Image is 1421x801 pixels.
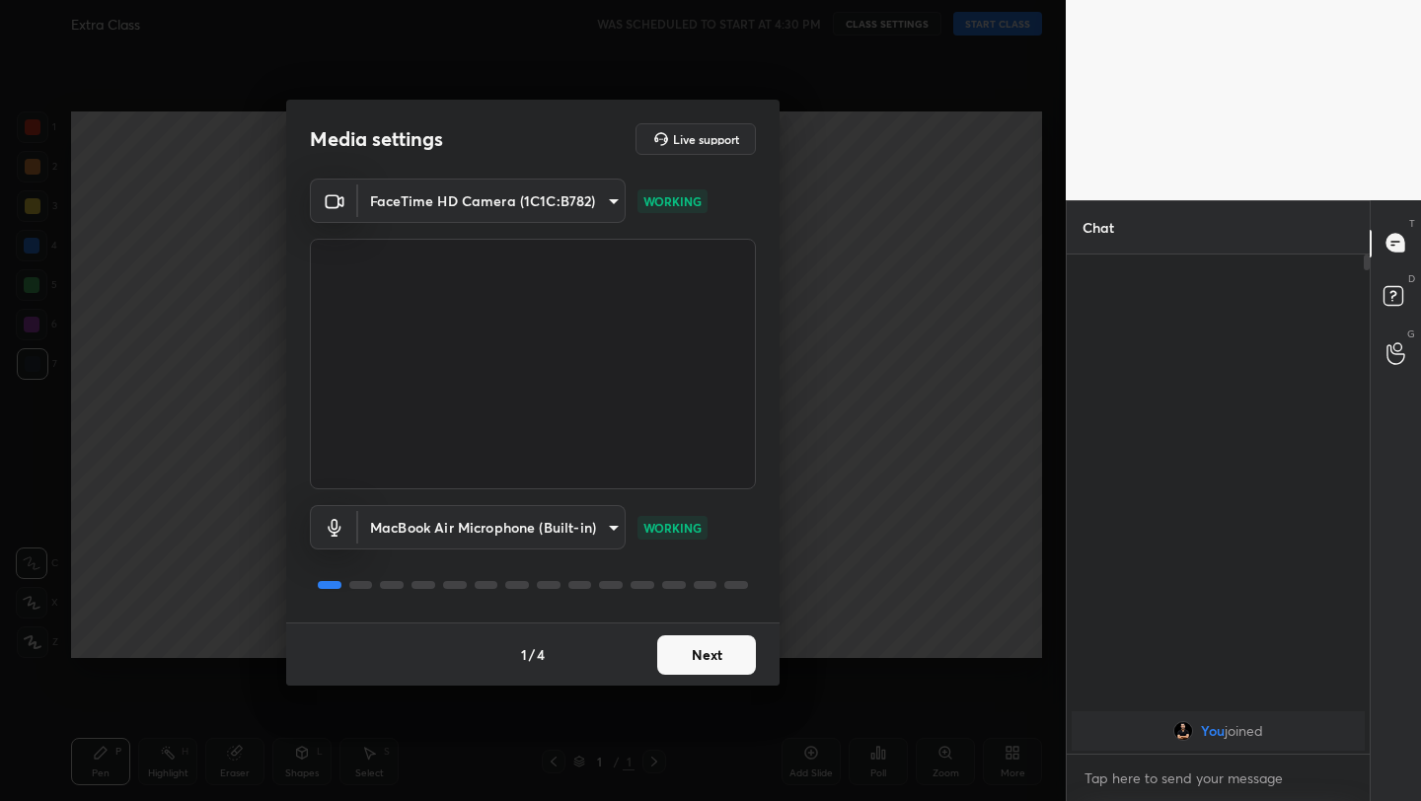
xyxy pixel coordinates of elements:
h4: / [529,644,535,665]
button: Next [657,635,756,675]
img: ae2dc78aa7324196b3024b1bd2b41d2d.jpg [1173,721,1193,741]
p: WORKING [643,192,702,210]
p: WORKING [643,519,702,537]
p: T [1409,216,1415,231]
p: G [1407,327,1415,341]
p: Chat [1067,201,1130,254]
span: You [1201,723,1225,739]
span: joined [1225,723,1263,739]
h2: Media settings [310,126,443,152]
p: D [1408,271,1415,286]
h4: 4 [537,644,545,665]
h4: 1 [521,644,527,665]
div: FaceTime HD Camera (1C1C:B782) [358,179,626,223]
div: FaceTime HD Camera (1C1C:B782) [358,505,626,549]
h5: Live support [673,133,739,145]
div: grid [1067,707,1370,755]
